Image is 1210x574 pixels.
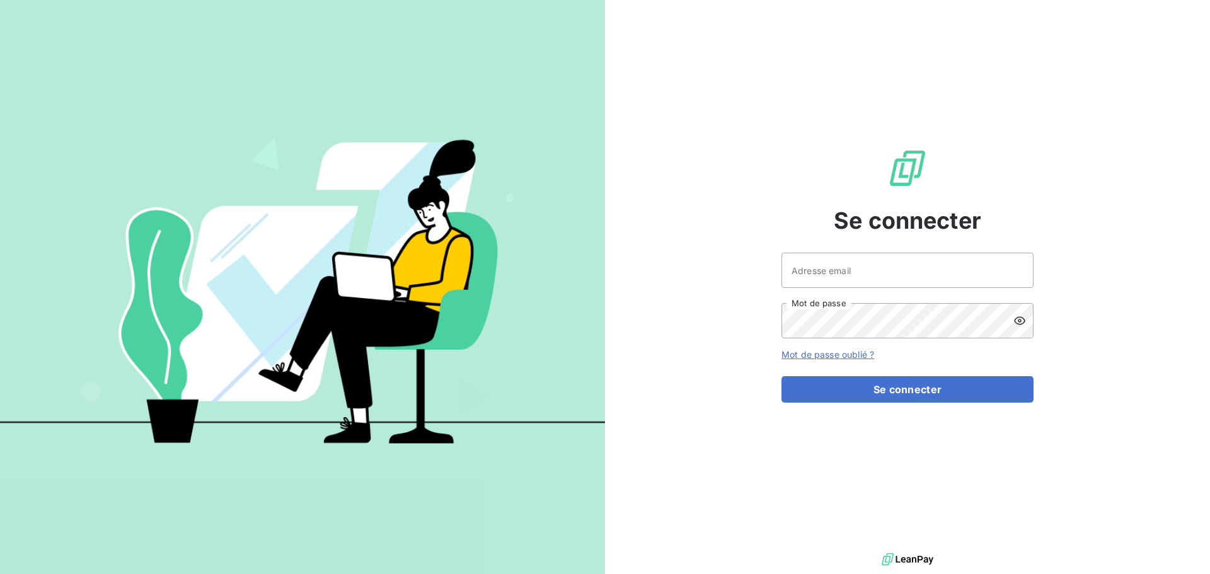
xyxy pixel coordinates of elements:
input: placeholder [781,253,1034,288]
button: Se connecter [781,376,1034,403]
img: Logo LeanPay [887,148,928,188]
a: Mot de passe oublié ? [781,349,874,360]
span: Se connecter [834,204,981,238]
img: logo [882,550,933,569]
